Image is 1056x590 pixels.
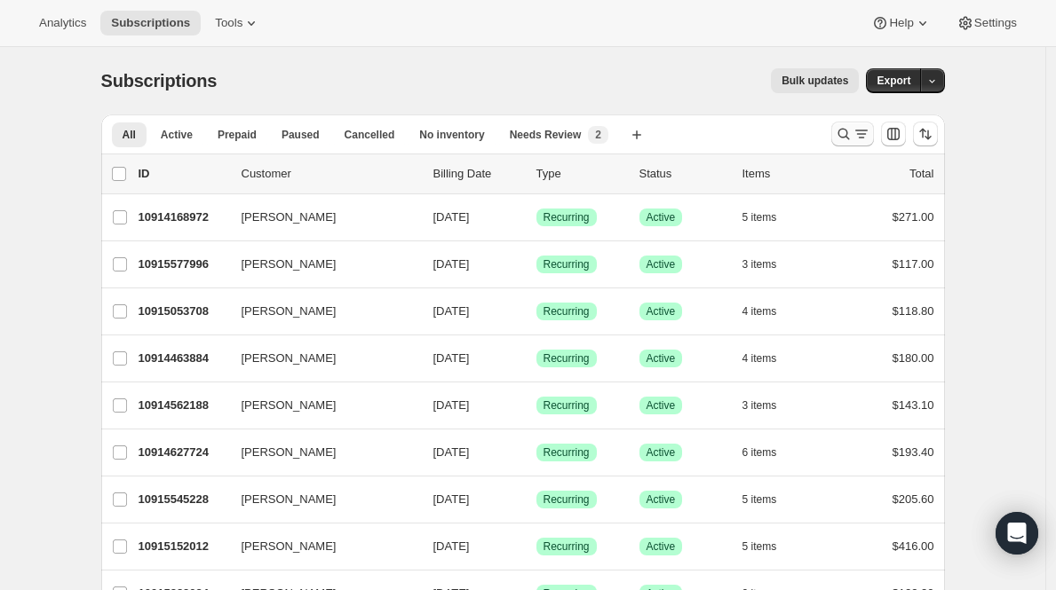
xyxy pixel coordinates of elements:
[782,74,848,88] span: Bulk updates
[742,351,777,366] span: 4 items
[242,397,337,414] span: [PERSON_NAME]
[433,304,470,318] span: [DATE]
[544,398,590,413] span: Recurring
[139,440,934,465] div: 10914627724[PERSON_NAME][DATE]SuccessRecurringSuccessActive6 items$193.40
[877,74,910,88] span: Export
[742,205,797,230] button: 5 items
[742,492,777,507] span: 5 items
[139,299,934,324] div: 10915053708[PERSON_NAME][DATE]SuccessRecurringSuccessActive4 items$118.80
[913,122,938,146] button: Sort the results
[742,299,797,324] button: 4 items
[282,128,320,142] span: Paused
[946,11,1028,35] button: Settings
[544,492,590,507] span: Recurring
[742,539,777,554] span: 5 items
[433,351,470,365] span: [DATE]
[647,445,676,460] span: Active
[742,257,777,271] span: 3 items
[742,304,777,319] span: 4 items
[742,252,797,277] button: 3 items
[647,492,676,507] span: Active
[139,393,934,418] div: 10914562188[PERSON_NAME][DATE]SuccessRecurringSuccessActive3 items$143.10
[544,210,590,224] span: Recurring
[242,165,419,183] p: Customer
[215,16,242,30] span: Tools
[433,165,522,183] p: Billing Date
[647,257,676,271] span: Active
[742,346,797,371] button: 4 items
[231,438,409,467] button: [PERSON_NAME]
[647,539,676,554] span: Active
[433,539,470,553] span: [DATE]
[893,539,934,553] span: $416.00
[595,128,601,142] span: 2
[742,534,797,559] button: 5 items
[893,257,934,271] span: $117.00
[893,398,934,412] span: $143.10
[742,487,797,512] button: 5 items
[419,128,484,142] span: No inventory
[742,210,777,224] span: 5 items
[123,128,136,142] span: All
[861,11,941,35] button: Help
[231,250,409,279] button: [PERSON_NAME]
[161,128,193,142] span: Active
[831,122,874,146] button: Search and filter results
[231,391,409,420] button: [PERSON_NAME]
[742,165,831,183] div: Items
[139,397,227,414] p: 10914562188
[242,303,337,320] span: [PERSON_NAME]
[139,256,227,273] p: 10915577996
[544,539,590,554] span: Recurring
[510,128,582,142] span: Needs Review
[771,68,859,93] button: Bulk updates
[139,205,934,230] div: 10914168972[PERSON_NAME][DATE]SuccessRecurringSuccessActive5 items$271.00
[139,303,227,320] p: 10915053708
[433,257,470,271] span: [DATE]
[893,210,934,224] span: $271.00
[139,487,934,512] div: 10915545228[PERSON_NAME][DATE]SuccessRecurringSuccessActive5 items$205.60
[889,16,913,30] span: Help
[909,165,933,183] p: Total
[996,512,1038,555] div: Open Intercom Messenger
[231,297,409,326] button: [PERSON_NAME]
[742,445,777,460] span: 6 items
[544,351,590,366] span: Recurring
[231,532,409,561] button: [PERSON_NAME]
[242,208,337,226] span: [PERSON_NAME]
[433,398,470,412] span: [DATE]
[433,492,470,506] span: [DATE]
[742,398,777,413] span: 3 items
[242,256,337,273] span: [PERSON_NAME]
[893,304,934,318] span: $118.80
[139,346,934,371] div: 10914463884[PERSON_NAME][DATE]SuccessRecurringSuccessActive4 items$180.00
[536,165,625,183] div: Type
[242,350,337,367] span: [PERSON_NAME]
[647,351,676,366] span: Active
[139,350,227,367] p: 10914463884
[544,304,590,319] span: Recurring
[231,485,409,514] button: [PERSON_NAME]
[242,491,337,508] span: [PERSON_NAME]
[39,16,86,30] span: Analytics
[139,252,934,277] div: 10915577996[PERSON_NAME][DATE]SuccessRecurringSuccessActive3 items$117.00
[231,203,409,232] button: [PERSON_NAME]
[647,398,676,413] span: Active
[647,210,676,224] span: Active
[139,534,934,559] div: 10915152012[PERSON_NAME][DATE]SuccessRecurringSuccessActive5 items$416.00
[345,128,395,142] span: Cancelled
[218,128,257,142] span: Prepaid
[623,122,651,147] button: Create new view
[242,538,337,555] span: [PERSON_NAME]
[204,11,271,35] button: Tools
[647,304,676,319] span: Active
[742,393,797,418] button: 3 items
[433,210,470,224] span: [DATE]
[893,351,934,365] span: $180.00
[544,257,590,271] span: Recurring
[242,444,337,461] span: [PERSON_NAME]
[544,445,590,460] span: Recurring
[974,16,1017,30] span: Settings
[139,491,227,508] p: 10915545228
[28,11,97,35] button: Analytics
